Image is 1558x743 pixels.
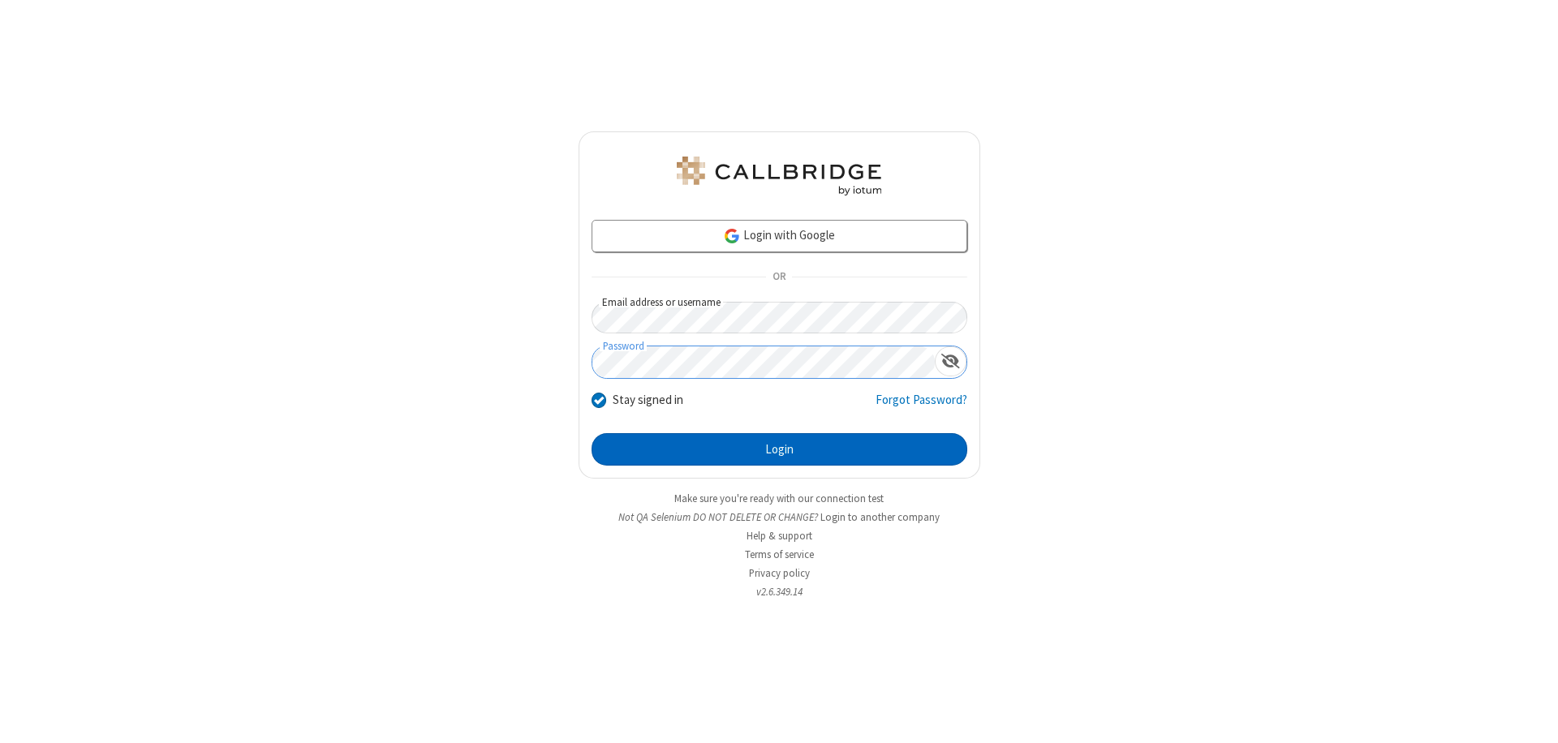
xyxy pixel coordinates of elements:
div: Show password [935,346,966,376]
a: Make sure you're ready with our connection test [674,492,884,505]
a: Privacy policy [749,566,810,580]
a: Help & support [747,529,812,543]
img: QA Selenium DO NOT DELETE OR CHANGE [674,157,884,195]
li: Not QA Selenium DO NOT DELETE OR CHANGE? [579,509,980,525]
label: Stay signed in [613,391,683,410]
button: Login [592,433,967,466]
a: Login with Google [592,220,967,252]
img: google-icon.png [723,227,741,245]
button: Login to another company [820,509,940,525]
a: Forgot Password? [876,391,967,422]
input: Password [592,346,935,378]
li: v2.6.349.14 [579,584,980,599]
a: Terms of service [745,548,814,561]
input: Email address or username [592,302,967,333]
span: OR [766,266,792,289]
